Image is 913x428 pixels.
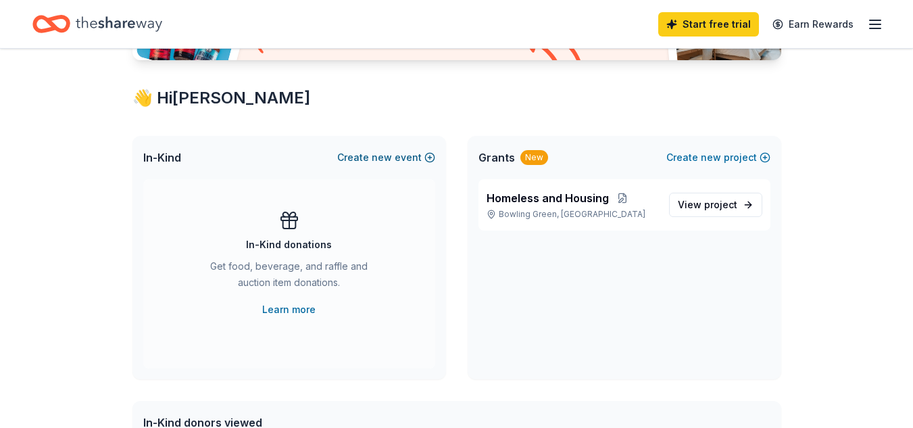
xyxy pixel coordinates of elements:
[143,149,181,166] span: In-Kind
[262,302,316,318] a: Learn more
[520,150,548,165] div: New
[764,12,862,37] a: Earn Rewards
[678,197,737,213] span: View
[478,149,515,166] span: Grants
[337,149,435,166] button: Createnewevent
[372,149,392,166] span: new
[32,8,162,40] a: Home
[487,190,609,206] span: Homeless and Housing
[669,193,762,217] a: View project
[658,12,759,37] a: Start free trial
[487,209,658,220] p: Bowling Green, [GEOGRAPHIC_DATA]
[701,149,721,166] span: new
[197,258,381,296] div: Get food, beverage, and raffle and auction item donations.
[704,199,737,210] span: project
[132,87,781,109] div: 👋 Hi [PERSON_NAME]
[246,237,332,253] div: In-Kind donations
[666,149,770,166] button: Createnewproject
